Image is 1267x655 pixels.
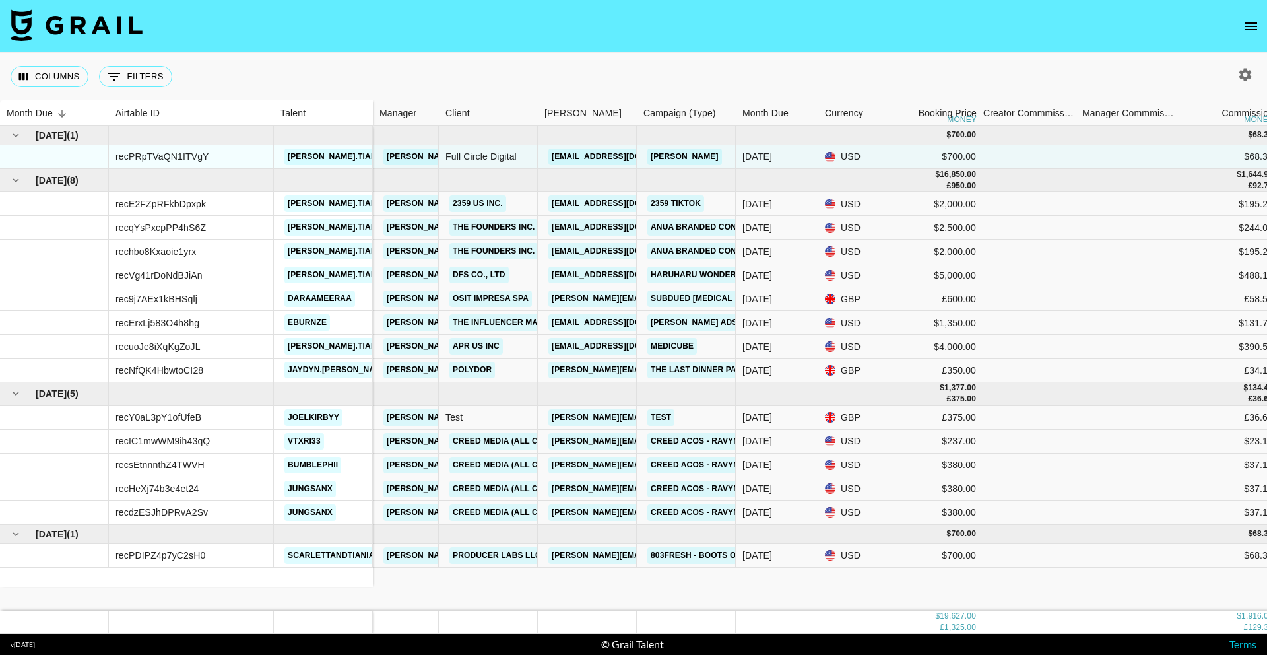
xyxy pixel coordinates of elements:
a: Medicube [647,338,697,355]
div: recPRpTVaQN1ITVgY [115,150,209,163]
a: The Influencer Marketing Factory [449,314,618,331]
div: $4,000.00 [884,335,983,359]
div: $380.00 [884,454,983,477]
a: [PERSON_NAME][EMAIL_ADDRESS][DOMAIN_NAME] [383,219,599,236]
div: Month Due [736,100,818,126]
div: Jul '25 [742,197,772,211]
span: [DATE] [36,387,67,400]
button: hide children [7,384,25,403]
div: recqYsPxcpPP4hS6Z [115,221,206,234]
div: v [DATE] [11,640,35,649]
div: Campaign (Type) [643,100,716,126]
a: Creed Media (All Campaigns) [449,504,587,521]
a: THE FOUNDERS INC. [449,243,538,259]
a: [PERSON_NAME][EMAIL_ADDRESS][DOMAIN_NAME] [383,267,599,283]
div: £ [947,394,952,405]
div: $2,500.00 [884,216,983,240]
div: £ [1248,394,1252,405]
a: 803Fresh - Boots on the Ground [647,547,802,564]
a: [PERSON_NAME][EMAIL_ADDRESS][DOMAIN_NAME] [383,149,599,165]
div: USD [818,454,884,477]
div: Jun '25 [742,411,772,424]
div: USD [818,263,884,287]
div: 700.00 [951,129,976,141]
a: [PERSON_NAME][EMAIL_ADDRESS][DOMAIN_NAME] [383,243,599,259]
a: APR US Inc [449,338,503,355]
div: recE2FZpRFkbDpxpk [115,197,206,211]
div: recsEtnnnthZ4TWVH [115,458,205,471]
a: [EMAIL_ADDRESS][DOMAIN_NAME] [548,149,696,165]
div: Full Circle Digital [439,145,538,169]
div: USD [818,335,884,359]
a: [EMAIL_ADDRESS][DOMAIN_NAME] [548,338,696,355]
div: £ [1248,180,1252,191]
a: Polydor [449,362,495,378]
a: [PERSON_NAME][EMAIL_ADDRESS][DOMAIN_NAME] [383,409,599,426]
div: Month Due [7,100,53,126]
div: Client [445,100,470,126]
a: [PERSON_NAME][EMAIL_ADDRESS][PERSON_NAME][DOMAIN_NAME] [548,409,831,426]
a: joelkirbyy [284,409,342,426]
button: hide children [7,126,25,145]
a: [EMAIL_ADDRESS][DOMAIN_NAME] [548,219,696,236]
a: jungsanx [284,504,336,521]
a: Anua Branded Content (ANUAUS0632) [647,243,821,259]
a: Producer Labs LLC [449,547,544,564]
span: [DATE] [36,528,67,541]
div: Creator Commmission Override [983,100,1082,126]
div: USD [818,501,884,525]
div: 1,325.00 [944,622,976,633]
div: 700.00 [951,528,976,539]
span: ( 1 ) [67,129,79,142]
div: $ [1248,129,1252,141]
div: Creator Commmission Override [983,100,1076,126]
a: daraameeraa [284,291,355,307]
div: $1,350.00 [884,311,983,335]
div: $237.00 [884,430,983,454]
a: [PERSON_NAME][EMAIL_ADDRESS][DOMAIN_NAME] [383,314,599,331]
a: creed acos - ravyn / tokyphile [647,481,795,497]
a: eburnze [284,314,330,331]
div: £350.00 [884,359,983,382]
div: $700.00 [884,544,983,568]
a: 2359 TikTok [647,195,704,212]
div: $ [940,382,944,394]
a: Creed Media (All Campaigns) [449,433,587,450]
img: Grail Talent [11,9,143,41]
div: $ [935,611,940,622]
div: Client [439,100,538,126]
div: Jul '25 [742,221,772,234]
div: $380.00 [884,501,983,525]
div: USD [818,145,884,169]
div: Test [439,406,538,430]
div: Jul '25 [742,269,772,282]
div: $ [1248,528,1252,539]
a: [PERSON_NAME][EMAIL_ADDRESS][DOMAIN_NAME] [383,338,599,355]
a: Terms [1229,638,1256,650]
div: Jun '25 [742,506,772,519]
div: Currency [818,100,884,126]
a: [PERSON_NAME] Ads [647,314,740,331]
button: Show filters [99,66,172,87]
div: $2,000.00 [884,192,983,216]
a: [PERSON_NAME].tiara1 [284,219,390,236]
a: Creed Media (All Campaigns) [449,481,587,497]
div: recuoJe8iXqKgZoJL [115,340,201,353]
span: [DATE] [36,129,67,142]
div: recNfQK4HbwtoCI28 [115,364,203,377]
button: Select columns [11,66,88,87]
a: creed acos - ravyn / tokyphile [647,457,795,473]
div: money [947,116,977,123]
a: Creed Media (All Campaigns) [449,457,587,473]
div: £ [947,180,952,191]
div: Jul '25 [742,364,772,377]
a: creed acos - ravyn / tokyphile [647,504,795,521]
div: Manager Commmission Override [1082,100,1175,126]
a: scarlettandtiania [284,547,378,564]
a: [EMAIL_ADDRESS][DOMAIN_NAME] [548,314,696,331]
div: recPDIPZ4p7yC2sH0 [115,549,205,562]
a: THE FOUNDERS INC. [449,219,538,236]
a: [PERSON_NAME][EMAIL_ADDRESS][DOMAIN_NAME] [383,362,599,378]
div: Booking Price [919,100,977,126]
div: Currency [825,100,863,126]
